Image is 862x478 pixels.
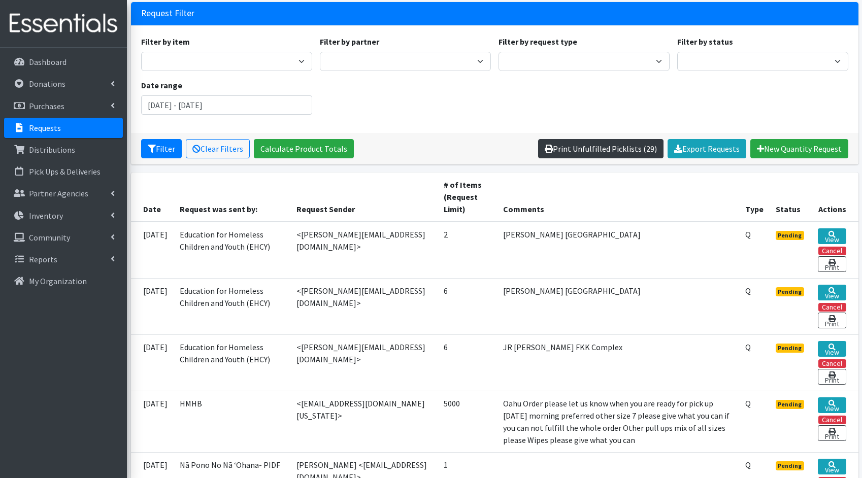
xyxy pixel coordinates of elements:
button: Cancel [818,303,846,312]
a: Requests [4,118,123,138]
abbr: Quantity [745,286,751,296]
a: Clear Filters [186,139,250,158]
td: <[PERSON_NAME][EMAIL_ADDRESS][DOMAIN_NAME]> [290,334,438,391]
p: Partner Agencies [29,188,88,198]
p: Donations [29,79,65,89]
p: Distributions [29,145,75,155]
a: Distributions [4,140,123,160]
td: [PERSON_NAME] [GEOGRAPHIC_DATA] [497,278,739,334]
a: Print [818,369,846,385]
th: Request Sender [290,173,438,222]
td: Education for Homeless Children and Youth (EHCY) [174,278,290,334]
abbr: Quantity [745,342,751,352]
span: Pending [776,461,805,470]
a: Print Unfulfilled Picklists (29) [538,139,664,158]
p: Pick Ups & Deliveries [29,166,101,177]
a: Partner Agencies [4,183,123,203]
a: Pick Ups & Deliveries [4,161,123,182]
abbr: Quantity [745,460,751,470]
abbr: Quantity [745,229,751,240]
a: Print [818,256,846,272]
label: Filter by item [141,36,190,48]
td: <[PERSON_NAME][EMAIL_ADDRESS][DOMAIN_NAME]> [290,278,438,334]
td: JR [PERSON_NAME] FKK Complex [497,334,739,391]
td: [DATE] [131,278,174,334]
p: Dashboard [29,57,67,67]
td: 5000 [438,391,497,452]
a: Export Requests [668,139,746,158]
h3: Request Filter [141,8,194,19]
th: Date [131,173,174,222]
td: [DATE] [131,391,174,452]
img: HumanEssentials [4,7,123,41]
span: Pending [776,344,805,353]
label: Date range [141,79,182,91]
td: [PERSON_NAME] [GEOGRAPHIC_DATA] [497,222,739,279]
span: Pending [776,287,805,296]
a: Purchases [4,96,123,116]
a: Community [4,227,123,248]
p: Purchases [29,101,64,111]
a: View [818,228,846,244]
p: Community [29,232,70,243]
td: 6 [438,334,497,391]
td: Oahu Order please let us know when you are ready for pick up [DATE] morning preferred other size ... [497,391,739,452]
th: Comments [497,173,739,222]
label: Filter by partner [320,36,379,48]
td: HMHB [174,391,290,452]
td: <[PERSON_NAME][EMAIL_ADDRESS][DOMAIN_NAME]> [290,222,438,279]
button: Cancel [818,359,846,368]
th: Status [770,173,812,222]
a: New Quantity Request [750,139,848,158]
a: Donations [4,74,123,94]
p: Requests [29,123,61,133]
a: Reports [4,249,123,269]
td: 6 [438,278,497,334]
td: Education for Homeless Children and Youth (EHCY) [174,222,290,279]
a: Dashboard [4,52,123,72]
td: <[EMAIL_ADDRESS][DOMAIN_NAME][US_STATE]> [290,391,438,452]
a: Print [818,313,846,328]
span: Pending [776,231,805,240]
button: Cancel [818,416,846,424]
a: Calculate Product Totals [254,139,354,158]
th: Actions [812,173,858,222]
a: View [818,341,846,357]
th: # of Items (Request Limit) [438,173,497,222]
label: Filter by status [677,36,733,48]
td: [DATE] [131,334,174,391]
abbr: Quantity [745,398,751,408]
td: 2 [438,222,497,279]
th: Request was sent by: [174,173,290,222]
p: Inventory [29,211,63,221]
input: January 1, 2011 - December 31, 2011 [141,95,312,115]
td: [DATE] [131,222,174,279]
p: My Organization [29,276,87,286]
th: Type [739,173,770,222]
a: View [818,397,846,413]
a: View [818,285,846,300]
a: Inventory [4,206,123,226]
label: Filter by request type [499,36,577,48]
a: Print [818,425,846,441]
p: Reports [29,254,57,264]
button: Filter [141,139,182,158]
button: Cancel [818,247,846,255]
td: Education for Homeless Children and Youth (EHCY) [174,334,290,391]
a: My Organization [4,271,123,291]
span: Pending [776,400,805,409]
a: View [818,459,846,474]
